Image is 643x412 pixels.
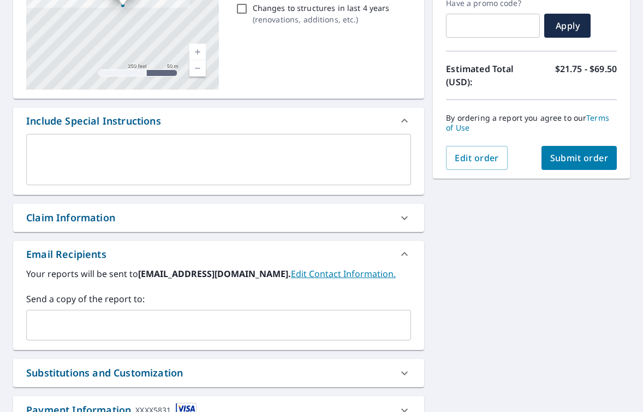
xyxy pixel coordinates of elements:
button: Apply [544,14,591,38]
p: Estimated Total (USD): [446,62,531,89]
a: Terms of Use [446,113,609,133]
label: Your reports will be sent to [26,267,411,280]
b: [EMAIL_ADDRESS][DOMAIN_NAME]. [138,268,291,280]
p: ( renovations, additions, etc. ) [253,14,390,25]
p: By ordering a report you agree to our [446,113,617,133]
span: Submit order [550,152,609,164]
span: Apply [553,20,582,32]
a: EditContactInfo [291,268,396,280]
div: Substitutions and Customization [13,359,424,387]
div: Email Recipients [13,241,424,267]
label: Send a copy of the report to: [26,292,411,305]
div: Email Recipients [26,247,106,262]
div: Substitutions and Customization [26,366,183,380]
button: Submit order [541,146,617,170]
div: Include Special Instructions [26,114,161,128]
div: Claim Information [13,204,424,232]
a: Current Level 17, Zoom Out [189,60,206,76]
div: Include Special Instructions [13,108,424,134]
button: Edit order [446,146,508,170]
p: $21.75 - $69.50 [555,62,617,89]
span: Edit order [455,152,499,164]
p: Changes to structures in last 4 years [253,2,390,14]
div: Claim Information [26,210,115,225]
a: Current Level 17, Zoom In [189,44,206,60]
